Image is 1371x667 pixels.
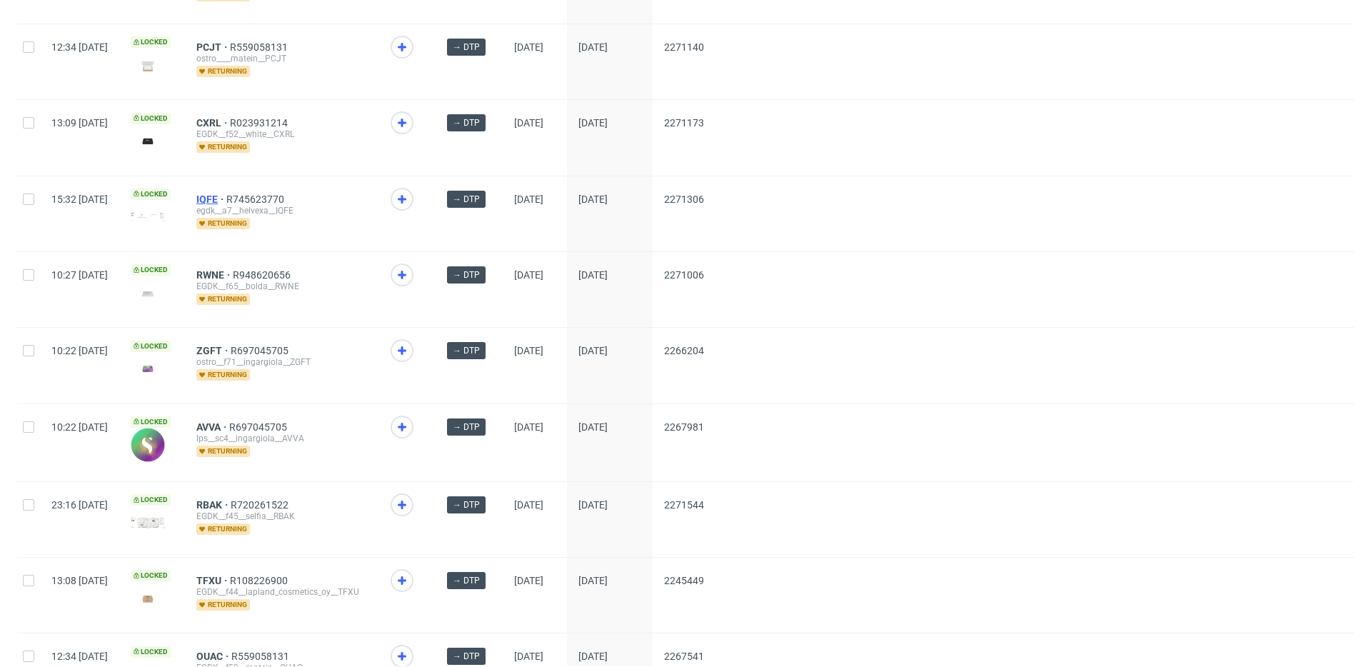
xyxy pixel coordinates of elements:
img: version_two_editor_design.png [131,209,165,226]
a: RBAK [196,499,231,511]
span: [DATE] [578,194,608,205]
span: 2266204 [664,345,704,356]
div: lps__sc4__ingargiola__AVVA [196,433,368,444]
span: 23:16 [DATE] [51,499,108,511]
span: 2267541 [664,651,704,662]
span: → DTP [453,650,480,663]
span: [DATE] [514,41,543,53]
span: returning [196,141,250,153]
span: 2267981 [664,421,704,433]
span: Locked [131,570,171,581]
span: 10:22 [DATE] [51,345,108,356]
a: AVVA [196,421,229,433]
span: 2245449 [664,575,704,586]
span: 10:27 [DATE] [51,269,108,281]
img: version_two_editor_design.png [131,517,165,528]
span: 2271006 [664,269,704,281]
span: Locked [131,341,171,352]
img: version_two_editor_design [131,359,165,378]
span: Locked [131,113,171,124]
span: 12:34 [DATE] [51,41,108,53]
span: Locked [131,416,171,428]
a: IQFE [196,194,226,205]
a: PCJT [196,41,230,53]
a: OUAC [196,651,231,662]
span: 2271306 [664,194,704,205]
span: [DATE] [514,421,543,433]
span: 2271140 [664,41,704,53]
a: R745623770 [226,194,287,205]
span: → DTP [453,574,480,587]
span: [DATE] [578,117,608,129]
span: [DATE] [578,41,608,53]
span: [DATE] [578,651,608,662]
span: [DATE] [578,345,608,356]
a: R559058131 [230,41,291,53]
a: R720261522 [231,499,291,511]
span: returning [196,523,250,535]
span: [DATE] [578,421,608,433]
a: R108226900 [230,575,291,586]
div: EGDK__f45__selfia__RBAK [196,511,368,522]
span: → DTP [453,193,480,206]
span: returning [196,599,250,611]
span: → DTP [453,41,480,54]
span: Locked [131,494,171,506]
div: EGDK__f44__lapland_cosmetics_oy__TFXU [196,586,368,598]
a: ZGFT [196,345,231,356]
span: [DATE] [578,499,608,511]
a: CXRL [196,117,230,129]
a: R697045705 [231,345,291,356]
a: TFXU [196,575,230,586]
img: version_two_editor_design [131,56,165,75]
span: 10:22 [DATE] [51,421,108,433]
a: R948620656 [233,269,293,281]
span: [DATE] [514,117,543,129]
img: version_two_editor_design [131,284,165,303]
span: [DATE] [514,499,543,511]
div: EGDK__f65__bolda__RWNE [196,281,368,292]
span: returning [196,294,250,305]
span: [DATE] [514,269,543,281]
span: [DATE] [514,345,543,356]
span: returning [196,218,250,229]
span: → DTP [453,269,480,281]
div: ostro__f71__ingargiola__ZGFT [196,356,368,368]
span: → DTP [453,344,480,357]
a: R559058131 [231,651,292,662]
a: R697045705 [229,421,290,433]
span: [DATE] [514,651,543,662]
span: 15:32 [DATE] [51,194,108,205]
a: RWNE [196,269,233,281]
span: Locked [131,264,171,276]
span: 13:08 [DATE] [51,575,108,586]
span: [DATE] [578,575,608,586]
span: 13:09 [DATE] [51,117,108,129]
div: egdk__a7__helvexa__IQFE [196,205,368,216]
span: returning [196,446,250,457]
span: returning [196,369,250,381]
span: Locked [131,36,171,48]
div: ostro____matein__PCJT [196,53,368,64]
span: → DTP [453,116,480,129]
img: version_two_editor_design [131,428,165,462]
img: version_two_editor_design [131,131,165,151]
span: [DATE] [514,194,543,205]
span: → DTP [453,421,480,433]
a: R023931214 [230,117,291,129]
